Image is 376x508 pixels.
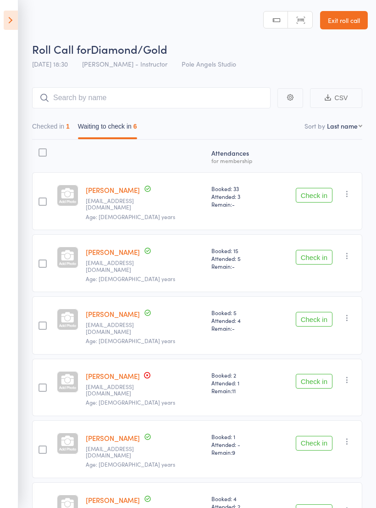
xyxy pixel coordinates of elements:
[211,185,267,192] span: Booked: 33
[82,59,167,68] span: [PERSON_NAME] - Instructor
[86,198,145,211] small: amberchapple01@gmail.com
[86,213,175,220] span: Age: [DEMOGRAPHIC_DATA] years
[86,398,175,406] span: Age: [DEMOGRAPHIC_DATA] years
[211,254,267,262] span: Attended: 5
[310,88,362,108] button: CSV
[78,118,137,139] button: Waiting to check in6
[296,250,332,265] button: Check in
[211,433,267,440] span: Booked: 1
[86,371,140,381] a: [PERSON_NAME]
[211,316,267,324] span: Attended: 4
[86,309,140,319] a: [PERSON_NAME]
[86,322,145,335] small: brittanyscarff45@gmail.com
[182,59,236,68] span: Pole Angels Studio
[296,374,332,389] button: Check in
[86,433,140,443] a: [PERSON_NAME]
[211,387,267,395] span: Remain:
[304,121,325,130] label: Sort by
[296,436,332,451] button: Check in
[232,448,235,456] span: 9
[211,324,267,332] span: Remain:
[208,144,271,168] div: Atten­dances
[232,262,235,270] span: -
[211,247,267,254] span: Booked: 15
[91,41,167,56] span: Diamond/Gold
[86,384,145,397] small: Libbytaylor22@gmail.com
[86,495,140,505] a: [PERSON_NAME]
[211,200,267,208] span: Remain:
[211,371,267,379] span: Booked: 2
[211,309,267,316] span: Booked: 5
[211,192,267,200] span: Attended: 3
[32,41,91,56] span: Roll Call for
[86,275,175,282] span: Age: [DEMOGRAPHIC_DATA] years
[211,262,267,270] span: Remain:
[211,448,267,456] span: Remain:
[86,460,175,468] span: Age: [DEMOGRAPHIC_DATA] years
[86,446,145,459] small: thuhatran.dl@gmail.com
[211,440,267,448] span: Attended: -
[32,118,70,139] button: Checked in1
[232,387,236,395] span: 11
[232,200,235,208] span: -
[327,121,358,130] div: Last name
[32,87,271,108] input: Search by name
[296,188,332,203] button: Check in
[320,11,368,29] a: Exit roll call
[86,337,175,344] span: Age: [DEMOGRAPHIC_DATA] years
[232,324,235,332] span: -
[133,123,137,130] div: 6
[211,495,267,502] span: Booked: 4
[86,247,140,257] a: [PERSON_NAME]
[86,260,145,273] small: jacquilouise@live.com.au
[32,59,68,68] span: [DATE] 18:30
[211,379,267,387] span: Attended: 1
[211,158,267,164] div: for membership
[86,185,140,195] a: [PERSON_NAME]
[66,123,70,130] div: 1
[296,312,332,327] button: Check in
